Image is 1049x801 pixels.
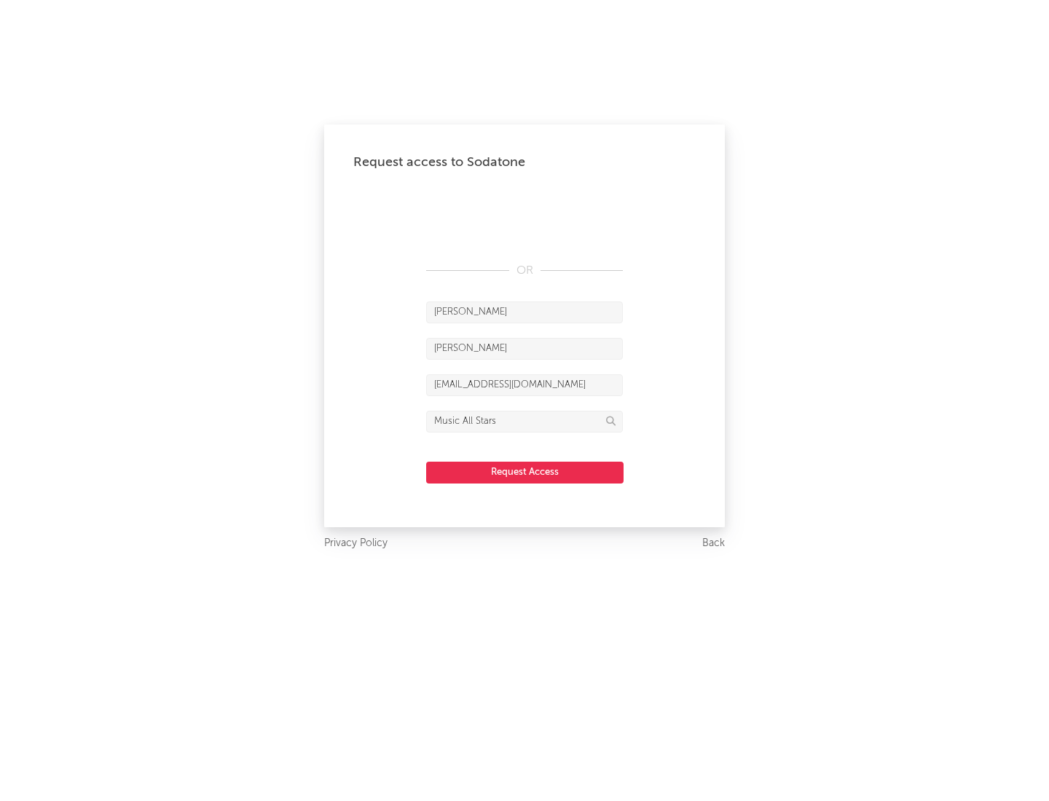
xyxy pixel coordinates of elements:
div: Request access to Sodatone [353,154,696,171]
a: Back [702,534,725,553]
a: Privacy Policy [324,534,388,553]
input: Last Name [426,338,623,360]
input: Email [426,374,623,396]
button: Request Access [426,462,624,484]
input: Division [426,411,623,433]
input: First Name [426,301,623,323]
div: OR [426,262,623,280]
